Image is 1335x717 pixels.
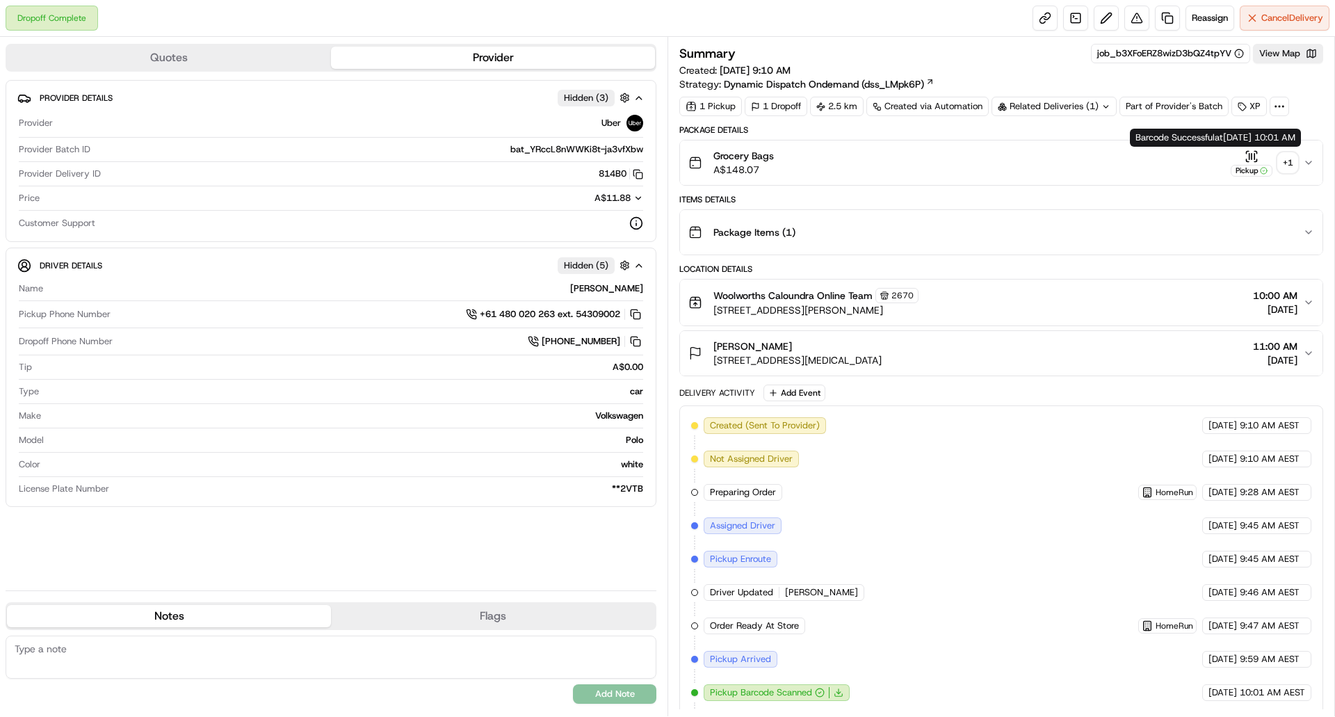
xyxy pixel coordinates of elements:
button: job_b3XFoERZ8wizD3bQZ4tpYV [1097,47,1244,60]
div: + 1 [1278,153,1297,172]
span: [DATE] [1208,453,1237,465]
span: [DATE] [1208,553,1237,565]
div: Items Details [679,194,1323,205]
span: Created (Sent To Provider) [710,419,820,432]
span: Preparing Order [710,486,776,499]
span: Customer Support [19,217,95,229]
span: Pickup Arrived [710,653,771,666]
span: [PHONE_NUMBER] [542,335,620,348]
div: 2.5 km [810,97,864,116]
a: +61 480 020 263 ext. 54309002 [466,307,643,322]
span: 9:45 AM AEST [1240,519,1300,532]
div: 1 Dropoff [745,97,807,116]
span: [STREET_ADDRESS][PERSON_NAME] [713,303,919,317]
span: 9:47 AM AEST [1240,620,1300,632]
div: 1 Pickup [679,97,742,116]
span: Grocery Bags [713,149,774,163]
span: Cancel Delivery [1261,12,1323,24]
button: CancelDelivery [1240,6,1329,31]
button: [PERSON_NAME][STREET_ADDRESS][MEDICAL_DATA]11:00 AM[DATE] [680,331,1322,376]
div: Delivery Activity [679,387,755,398]
span: Color [19,458,40,471]
span: Dropoff Phone Number [19,335,113,348]
span: [PERSON_NAME] [785,586,858,599]
div: XP [1231,97,1267,116]
span: Provider [19,117,53,129]
button: Hidden (3) [558,89,633,106]
span: Type [19,385,39,398]
span: 9:45 AM AEST [1240,553,1300,565]
div: white [46,458,643,471]
div: Related Deliveries (1) [992,97,1117,116]
button: Hidden (5) [558,257,633,274]
span: Woolworths Caloundra Online Team [713,289,873,303]
span: Driver Updated [710,586,773,599]
span: Model [19,434,44,446]
div: A$0.00 [38,361,643,373]
button: Driver DetailsHidden (5) [17,254,645,277]
div: Package Details [679,124,1323,136]
img: uber-new-logo.jpeg [626,115,643,131]
span: [DATE] [1208,620,1237,632]
button: Add Event [763,385,825,401]
div: Polo [49,434,643,446]
span: 9:28 AM AEST [1240,486,1300,499]
div: Barcode Successful [1130,129,1301,147]
span: Pickup Enroute [710,553,771,565]
span: Price [19,192,40,204]
button: Pickup Barcode Scanned [710,686,825,699]
h3: Summary [679,47,736,60]
a: [PHONE_NUMBER] [528,334,643,349]
span: Provider Details [40,92,113,104]
div: Location Details [679,264,1323,275]
button: Woolworths Caloundra Online Team2670[STREET_ADDRESS][PERSON_NAME]10:00 AM[DATE] [680,280,1322,325]
span: [DATE] [1208,486,1237,499]
a: Created via Automation [866,97,989,116]
button: Pickup+1 [1231,150,1297,177]
span: bat_YRccL8nWWKi8t-ja3vfXbw [510,143,643,156]
span: Hidden ( 5 ) [564,259,608,272]
button: Grocery BagsA$148.07Pickup+1 [680,140,1322,185]
span: Provider Delivery ID [19,168,101,180]
span: Reassign [1192,12,1228,24]
span: 11:00 AM [1253,339,1297,353]
span: 10:01 AM AEST [1240,686,1305,699]
span: [DATE] 9:10 AM [720,64,791,76]
span: Pickup Phone Number [19,308,111,321]
span: A$148.07 [713,163,774,177]
span: [STREET_ADDRESS][MEDICAL_DATA] [713,353,882,367]
button: Pickup [1231,150,1272,177]
span: 2670 [891,290,914,301]
span: [DATE] [1208,686,1237,699]
span: A$11.88 [594,192,631,204]
span: Tip [19,361,32,373]
span: [DATE] [1208,419,1237,432]
span: Not Assigned Driver [710,453,793,465]
span: [DATE] [1208,653,1237,666]
span: at [DATE] 10:01 AM [1215,131,1295,143]
span: 10:00 AM [1253,289,1297,303]
span: Created: [679,63,791,77]
button: Quotes [7,47,331,69]
a: Dynamic Dispatch Ondemand (dss_LMpk6P) [724,77,934,91]
span: Order Ready At Store [710,620,799,632]
span: Uber [601,117,621,129]
div: Strategy: [679,77,934,91]
span: HomeRun [1156,620,1193,631]
button: Notes [7,605,331,627]
span: 9:59 AM AEST [1240,653,1300,666]
button: Reassign [1186,6,1234,31]
span: [DATE] [1208,519,1237,532]
button: Provider [331,47,655,69]
button: Provider DetailsHidden (3) [17,86,645,109]
span: [PERSON_NAME] [713,339,792,353]
button: Package Items (1) [680,210,1322,255]
div: car [44,385,643,398]
span: HomeRun [1156,487,1193,498]
button: 814B0 [599,168,643,180]
span: Hidden ( 3 ) [564,92,608,104]
span: [DATE] [1253,353,1297,367]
